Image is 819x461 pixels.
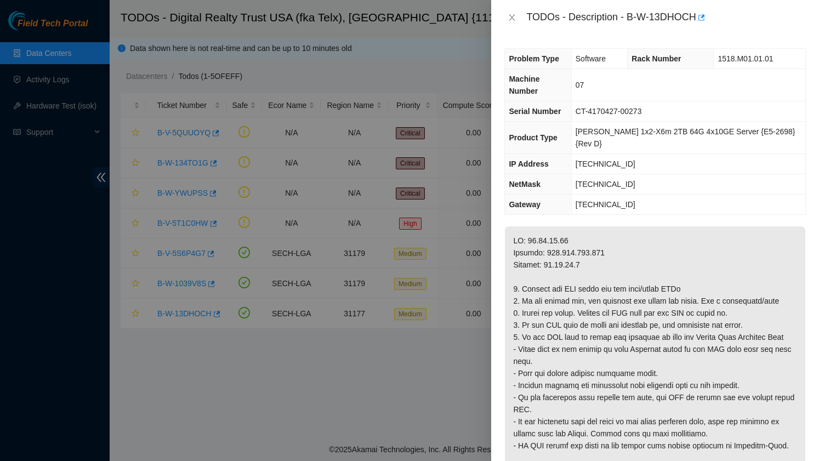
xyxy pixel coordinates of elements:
[576,160,635,168] span: [TECHNICAL_ID]
[508,13,516,22] span: close
[509,180,541,189] span: NetMask
[576,127,795,148] span: [PERSON_NAME] 1x2-X6m 2TB 64G 4x10GE Server {E5-2698} {Rev D}
[718,54,773,63] span: 1518.M01.01.01
[576,54,606,63] span: Software
[576,107,642,116] span: CT-4170427-00273
[504,13,520,23] button: Close
[526,9,806,26] div: TODOs - Description - B-W-13DHOCH
[576,180,635,189] span: [TECHNICAL_ID]
[576,200,635,209] span: [TECHNICAL_ID]
[509,133,557,142] span: Product Type
[509,54,559,63] span: Problem Type
[509,160,548,168] span: IP Address
[509,200,541,209] span: Gateway
[576,81,584,89] span: 07
[509,107,561,116] span: Serial Number
[632,54,681,63] span: Rack Number
[509,75,539,95] span: Machine Number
